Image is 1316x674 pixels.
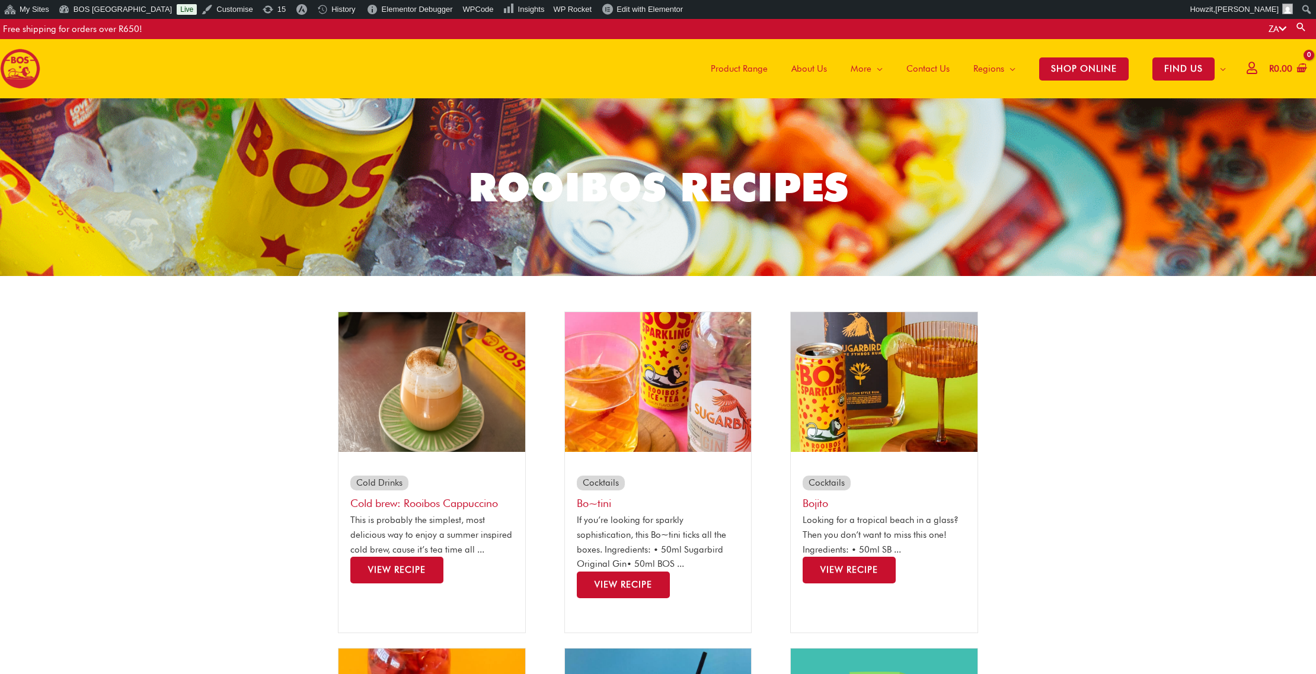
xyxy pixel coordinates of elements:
[803,513,966,557] p: Looking for a tropical beach in a glass? Then you don’t want to miss this one! Ingredients: • 50m...
[1267,56,1307,82] a: View Shopping Cart, empty
[851,51,871,86] span: More
[350,497,498,509] a: Cold brew: Rooibos Cappuccino
[333,159,983,215] h1: Rooibos Recipes
[356,477,403,488] a: Cold Drinks
[350,513,513,557] p: This is probably the simplest, most delicious way to enjoy a summer inspired cold brew, cause it’...
[1269,24,1286,34] a: ZA
[820,564,878,575] span: View Recipe
[962,39,1027,98] a: Regions
[690,39,1238,98] nav: Site Navigation
[803,497,828,509] a: Bojito
[1215,5,1279,14] span: [PERSON_NAME]
[368,564,426,575] span: View Recipe
[809,477,845,488] a: Cocktails
[1152,57,1215,81] span: FIND US
[780,39,839,98] a: About Us
[1295,21,1307,33] a: Search button
[906,51,950,86] span: Contact Us
[803,557,896,583] a: Read more about Bojito
[583,477,619,488] a: Cocktails
[1039,57,1129,81] span: SHOP ONLINE
[1027,39,1141,98] a: SHOP ONLINE
[711,51,768,86] span: Product Range
[350,557,443,583] a: Read more about Cold brew: Rooibos Cappuccino
[577,497,611,509] a: Bo~tini
[565,312,752,452] img: sugarbird thumbnails lemon
[973,51,1004,86] span: Regions
[895,39,962,98] a: Contact Us
[617,5,683,14] span: Edit with Elementor
[791,312,978,452] img: sugarbird thumbnails tropical
[577,513,740,572] p: If you’re looking for sparkly sophistication, this Bo~tini ticks all the boxes. Ingredients: • 50...
[839,39,895,98] a: More
[791,51,827,86] span: About Us
[1269,63,1292,74] bdi: 0.00
[177,4,197,15] a: Live
[595,579,652,590] span: View Recipe
[699,39,780,98] a: Product Range
[338,312,525,452] img: bospresso capsule cold brew 4jpg
[3,19,142,39] div: Free shipping for orders over R650!
[1269,63,1274,74] span: R
[577,572,670,598] a: Read more about Bo~tini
